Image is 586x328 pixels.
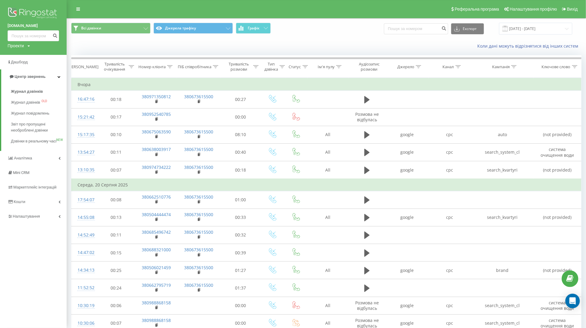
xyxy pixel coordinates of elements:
td: All [307,126,348,143]
span: Налаштування профілю [510,7,557,12]
td: 01:00 [221,191,260,209]
td: 00:27 [221,91,260,108]
td: search_kvartyri [471,161,534,179]
a: [DOMAIN_NAME] [8,23,59,29]
span: Звіт про пропущені необроблені дзвінки [11,121,64,133]
td: 00:25 [97,262,136,279]
td: система очищення води [534,143,581,161]
div: 10:30:19 [78,300,91,312]
td: 00:39 [221,244,260,262]
span: Журнал дзвінків [11,89,43,95]
a: 380688321000 [142,247,171,253]
div: Аудіозапис розмови [354,62,385,72]
button: Експорт [451,23,484,34]
td: 00:15 [97,244,136,262]
a: Коли дані можуть відрізнятися вiд інших систем [477,43,581,49]
td: cpc [429,143,471,161]
td: (not provided) [534,161,581,179]
button: Джерела трафіку [154,23,233,34]
div: Статус [289,64,301,69]
div: Канал [443,64,454,69]
div: Open Intercom Messenger [565,294,580,308]
td: google [386,161,429,179]
td: 00:00 [221,108,260,126]
td: All [307,143,348,161]
a: Центр звернень [1,69,67,84]
td: 00:40 [221,143,260,161]
span: Налаштування [13,214,40,219]
a: 380673615500 [184,212,213,217]
div: Ключове слово [542,64,571,69]
div: [PERSON_NAME] [68,64,98,69]
a: 380673615500 [184,146,213,152]
td: 01:27 [221,262,260,279]
a: 380662795719 [142,282,171,288]
span: Дашборд [11,60,28,64]
div: Тип дзвінка [264,62,278,72]
span: Центр звернень [15,74,45,79]
td: 00:33 [221,209,260,226]
div: Кампанія [492,64,510,69]
a: 380952540785 [142,111,171,117]
div: 14:47:02 [78,247,91,259]
a: 380506021459 [142,265,171,270]
span: Вихід [567,7,578,12]
a: 380988868158 [142,317,171,323]
div: Ім'я пулу [318,64,335,69]
a: 380673615500 [184,247,213,253]
td: 00:18 [97,91,136,108]
td: 00:13 [97,209,136,226]
a: 380673615500 [184,282,213,288]
td: google [386,262,429,279]
div: 17:54:07 [78,194,91,206]
div: 13:54:27 [78,146,91,158]
span: Всі дзвінки [81,26,101,31]
a: Дзвінки в реальному часіNEW [11,136,67,147]
div: 14:55:08 [78,212,91,223]
span: Кошти [14,199,25,204]
td: (not provided) [534,209,581,226]
span: Розмова не відбулась [355,300,379,311]
a: 380673615500 [184,94,213,99]
a: 380673615500 [184,129,213,135]
td: All [307,262,348,279]
a: 380504444474 [142,212,171,217]
div: ПІБ співробітника [178,64,211,69]
td: google [386,209,429,226]
td: google [386,143,429,161]
input: Пошук за номером [384,23,448,34]
td: 00:11 [97,226,136,244]
td: search_system_cl [471,143,534,161]
td: 00:18 [221,161,260,179]
td: Вчора [71,79,581,91]
div: 14:34:13 [78,264,91,276]
input: Пошук за номером [8,30,59,41]
a: Журнал дзвінків [11,86,67,97]
span: Реферальна програма [455,7,499,12]
td: 00:24 [97,279,136,297]
td: 00:08 [97,191,136,209]
a: 380685496742 [142,229,171,235]
td: google [386,126,429,143]
span: Маркетплейс інтеграцій [13,185,57,189]
div: Номер клієнта [138,64,166,69]
a: 380673615500 [184,164,213,170]
div: 13:10:35 [78,164,91,176]
a: 380638003917 [142,146,171,152]
td: Середа, 20 Серпня 2025 [71,179,581,191]
div: Тривалість розмови [226,62,252,72]
td: 00:06 [97,297,136,314]
td: cpc [429,126,471,143]
div: 16:47:16 [78,93,91,105]
td: brand [471,262,534,279]
span: Дзвінки в реальному часі [11,138,56,144]
td: All [307,209,348,226]
a: 380673615500 [184,265,213,270]
div: 11:52:52 [78,282,91,294]
td: search_kvartyri [471,209,534,226]
td: 00:11 [97,143,136,161]
span: Журнал повідомлень [11,110,49,116]
span: Журнал дзвінків [11,99,40,105]
td: All [307,297,348,314]
td: cpc [429,161,471,179]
